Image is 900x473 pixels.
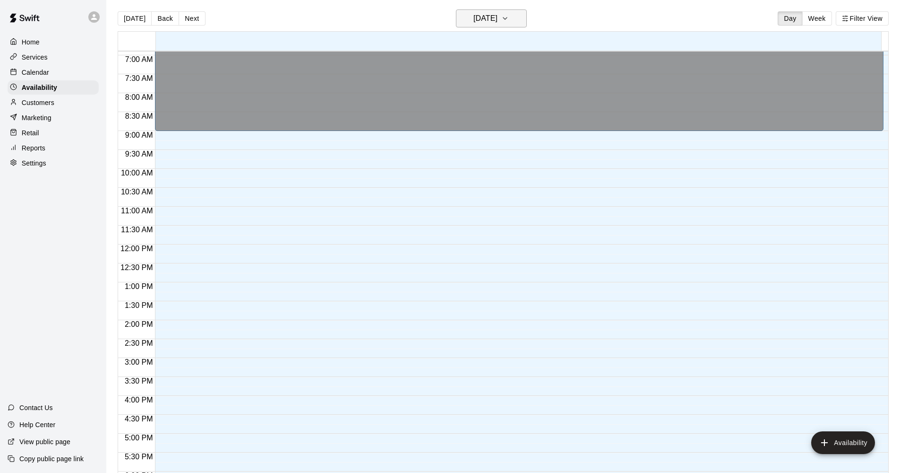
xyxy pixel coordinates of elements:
span: 12:30 PM [118,263,155,272]
span: 8:00 AM [123,93,155,101]
span: 2:30 PM [122,339,155,347]
span: 3:30 PM [122,377,155,385]
span: 9:00 AM [123,131,155,139]
button: [DATE] [118,11,152,26]
span: 8:30 AM [123,112,155,120]
a: Calendar [8,65,99,79]
button: add [811,431,875,454]
span: 7:00 AM [123,55,155,63]
p: Reports [22,143,45,153]
span: 11:00 AM [119,207,155,215]
a: Retail [8,126,99,140]
button: Next [179,11,205,26]
button: [DATE] [456,9,527,27]
h6: [DATE] [473,12,497,25]
p: Settings [22,158,46,168]
p: Availability [22,83,57,92]
a: Availability [8,80,99,95]
span: 2:00 PM [122,320,155,328]
button: Filter View [836,11,889,26]
a: Home [8,35,99,49]
span: 9:30 AM [123,150,155,158]
p: Calendar [22,68,49,77]
span: 7:30 AM [123,74,155,82]
p: Contact Us [19,403,53,412]
button: Back [151,11,179,26]
a: Marketing [8,111,99,125]
a: Services [8,50,99,64]
button: Week [802,11,832,26]
button: Day [778,11,802,26]
a: Settings [8,156,99,170]
p: Copy public page link [19,454,84,464]
span: 1:30 PM [122,301,155,309]
span: 1:00 PM [122,282,155,290]
p: Customers [22,98,54,107]
span: 10:30 AM [119,188,155,196]
span: 4:30 PM [122,415,155,423]
p: Retail [22,128,39,138]
p: Services [22,53,48,62]
p: Help Center [19,420,55,429]
span: 11:30 AM [119,226,155,234]
span: 4:00 PM [122,396,155,404]
p: Marketing [22,113,51,123]
a: Reports [8,141,99,155]
span: 5:00 PM [122,434,155,442]
span: 10:00 AM [119,169,155,177]
p: Home [22,37,40,47]
a: Customers [8,96,99,110]
p: View public page [19,437,70,447]
span: 12:00 PM [118,245,155,253]
span: 5:30 PM [122,453,155,461]
span: 3:00 PM [122,358,155,366]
